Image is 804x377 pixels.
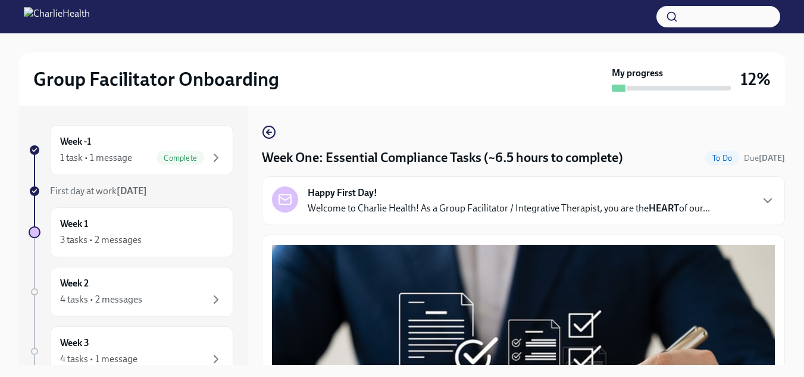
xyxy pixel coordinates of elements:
strong: Happy First Day! [308,186,377,200]
h6: Week 2 [60,277,89,290]
a: Week 24 tasks • 2 messages [29,267,233,317]
h2: Group Facilitator Onboarding [33,67,279,91]
h3: 12% [740,68,771,90]
p: Welcome to Charlie Health! As a Group Facilitator / Integrative Therapist, you are the of our... [308,202,710,215]
span: To Do [705,154,739,163]
span: Due [744,153,785,163]
h6: Week 1 [60,217,88,230]
strong: [DATE] [117,185,147,197]
a: Week 34 tasks • 1 message [29,326,233,376]
span: October 20th, 2025 07:00 [744,152,785,164]
img: CharlieHealth [24,7,90,26]
div: 3 tasks • 2 messages [60,233,142,247]
span: Complete [157,154,204,163]
h4: Week One: Essential Compliance Tasks (~6.5 hours to complete) [262,149,623,167]
strong: HEART [649,202,679,214]
a: Week -11 task • 1 messageComplete [29,125,233,175]
a: Week 13 tasks • 2 messages [29,207,233,257]
span: First day at work [50,185,147,197]
strong: [DATE] [759,153,785,163]
strong: My progress [612,67,663,80]
h6: Week 3 [60,337,89,350]
a: First day at work[DATE] [29,185,233,198]
div: 4 tasks • 1 message [60,353,137,366]
div: 4 tasks • 2 messages [60,293,142,306]
h6: Week -1 [60,135,91,148]
div: 1 task • 1 message [60,151,132,164]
